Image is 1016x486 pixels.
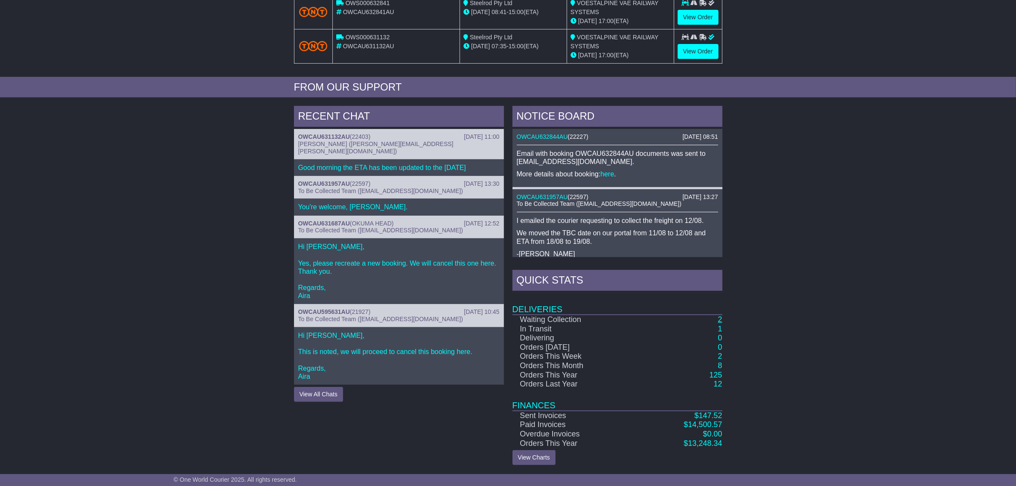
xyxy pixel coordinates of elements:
[578,18,597,24] span: [DATE]
[688,420,722,429] span: 14,500.57
[352,308,369,315] span: 21927
[298,141,454,155] span: [PERSON_NAME] ([PERSON_NAME][EMAIL_ADDRESS][PERSON_NAME][DOMAIN_NAME])
[599,18,614,24] span: 17:00
[713,380,722,388] a: 12
[346,34,390,41] span: OWS000631132
[512,371,640,380] td: Orders This Year
[512,361,640,371] td: Orders This Month
[298,243,500,300] p: Hi [PERSON_NAME], Yes, please recreate a new booking. We will cancel this one here. Thank you. Re...
[298,133,500,141] div: ( )
[298,331,500,381] p: Hi [PERSON_NAME], This is noted, we will proceed to cancel this booking here. Regards, Aira
[517,229,718,245] p: We moved the TBC date on our portal from 11/08 to 12/08 and ETA from 18/08 to 19/08.
[298,164,500,172] p: Good morning the ETA has been updated to the [DATE]
[571,51,670,60] div: (ETA)
[492,9,507,15] span: 08:41
[298,227,463,234] span: To Be Collected Team ([EMAIL_ADDRESS][DOMAIN_NAME])
[517,193,568,200] a: OWCAU631957AU
[703,430,722,438] a: $0.00
[718,315,722,324] a: 2
[718,361,722,370] a: 8
[517,250,718,258] p: -[PERSON_NAME]
[464,220,499,227] div: [DATE] 12:52
[352,133,369,140] span: 22403
[517,200,681,207] span: To Be Collected Team ([EMAIL_ADDRESS][DOMAIN_NAME])
[512,380,640,389] td: Orders Last Year
[718,325,722,333] a: 1
[512,420,640,430] td: Paid Invoices
[298,308,500,316] div: ( )
[294,106,504,129] div: RECENT CHAT
[352,220,392,227] span: OKUMA HEAD
[471,9,490,15] span: [DATE]
[298,180,500,187] div: ( )
[294,387,343,402] button: View All Chats
[298,187,463,194] span: To Be Collected Team ([EMAIL_ADDRESS][DOMAIN_NAME])
[599,52,614,59] span: 17:00
[517,133,568,140] a: OWCAU632844AU
[343,9,394,15] span: OWCAU632841AU
[512,334,640,343] td: Delivering
[509,43,524,50] span: 15:00
[684,439,722,448] a: $13,248.34
[294,81,722,94] div: FROM OUR SUPPORT
[512,106,722,129] div: NOTICE BOARD
[463,42,563,51] div: - (ETA)
[299,7,327,17] img: TNT_Domestic.png
[709,371,722,379] a: 125
[298,308,350,315] a: OWCAU595631AU
[694,411,722,420] a: $147.52
[343,43,394,50] span: OWCAU631132AU
[298,180,350,187] a: OWCAU631957AU
[512,343,640,352] td: Orders [DATE]
[464,133,499,141] div: [DATE] 11:00
[174,476,297,483] span: © One World Courier 2025. All rights reserved.
[512,389,722,411] td: Finances
[678,44,719,59] a: View Order
[699,411,722,420] span: 147.52
[512,325,640,334] td: In Transit
[512,315,640,325] td: Waiting Collection
[512,411,640,421] td: Sent Invoices
[464,180,499,187] div: [DATE] 13:30
[512,270,722,293] div: Quick Stats
[571,17,670,26] div: (ETA)
[718,334,722,342] a: 0
[464,308,499,316] div: [DATE] 10:45
[512,293,722,315] td: Deliveries
[682,193,718,201] div: [DATE] 13:27
[517,133,718,141] div: ( )
[517,170,718,178] p: More details about booking: .
[299,41,327,51] img: TNT_Domestic.png
[571,34,658,50] span: VOESTALPINE VAE RAILWAY SYSTEMS
[492,43,507,50] span: 07:35
[512,450,556,465] a: View Charts
[707,430,722,438] span: 0.00
[600,170,614,178] a: here
[471,43,490,50] span: [DATE]
[512,352,640,361] td: Orders This Week
[678,10,719,25] a: View Order
[517,217,718,225] p: I emailed the courier requesting to collect the freight on 12/08.
[512,439,640,448] td: Orders This Year
[718,343,722,351] a: 0
[298,316,463,322] span: To Be Collected Team ([EMAIL_ADDRESS][DOMAIN_NAME])
[298,203,500,211] p: You're welcome, [PERSON_NAME].
[509,9,524,15] span: 15:00
[463,8,563,17] div: - (ETA)
[470,34,512,41] span: Steelrod Pty Ltd
[298,220,350,227] a: OWCAU631687AU
[684,420,722,429] a: $14,500.57
[298,220,500,227] div: ( )
[570,133,586,140] span: 22227
[512,430,640,439] td: Overdue Invoices
[578,52,597,59] span: [DATE]
[352,180,369,187] span: 22597
[517,193,718,201] div: ( )
[298,133,350,140] a: OWCAU631132AU
[682,133,718,141] div: [DATE] 08:51
[517,149,718,166] p: Email with booking OWCAU632844AU documents was sent to [EMAIL_ADDRESS][DOMAIN_NAME].
[718,352,722,360] a: 2
[570,193,586,200] span: 22597
[688,439,722,448] span: 13,248.34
